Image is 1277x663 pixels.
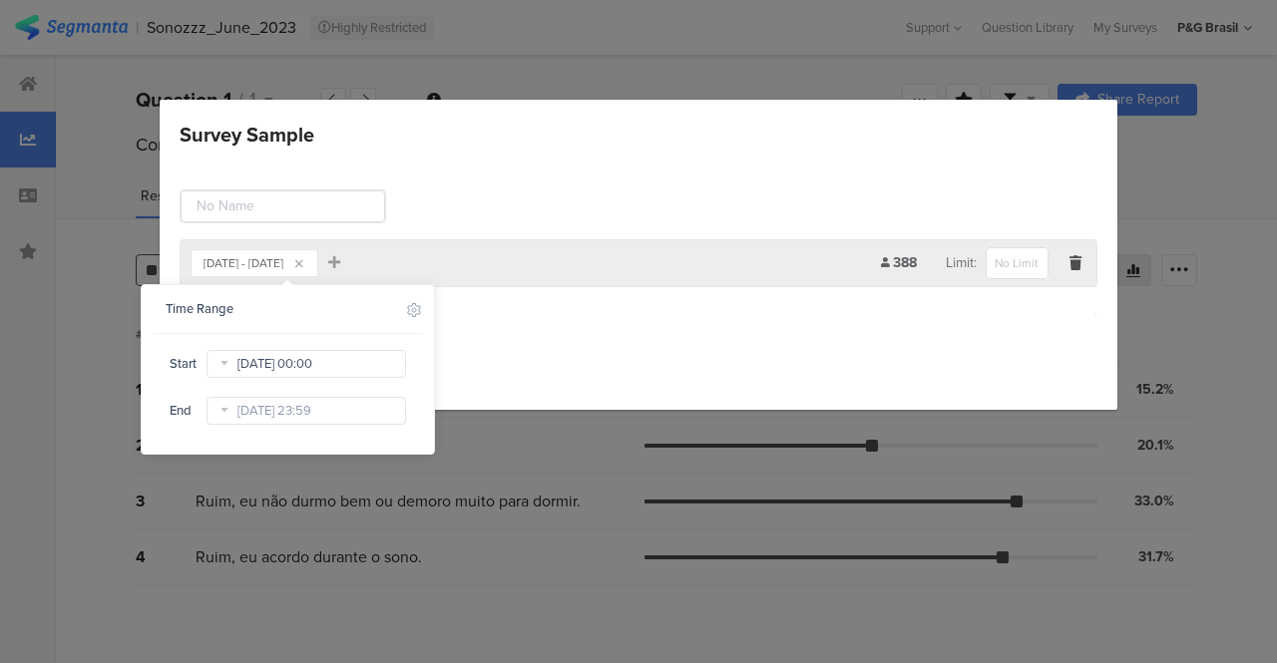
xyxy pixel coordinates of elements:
input: Select date [207,350,406,378]
div: Survey Sample [180,120,314,150]
div: [DATE] - [DATE] [204,257,283,269]
span: End [170,402,202,420]
input: Select date [207,397,406,425]
input: No Name [181,190,385,222]
span: Start [170,355,207,373]
input: No Limit [986,247,1049,279]
div: Survey Sample [160,100,1117,410]
div: Limit: [946,246,1050,280]
div: Time Range [166,300,394,318]
div: 388 [881,252,946,273]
